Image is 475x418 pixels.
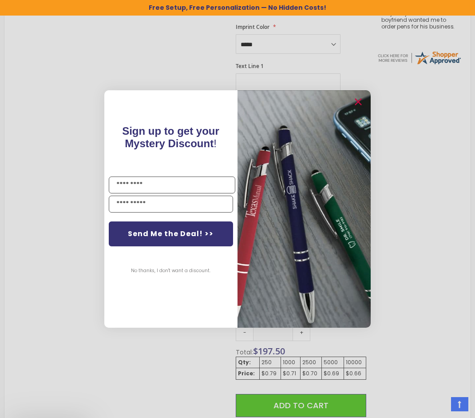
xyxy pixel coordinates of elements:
button: Send Me the Deal! >> [109,221,233,246]
img: pop-up-image [237,90,371,327]
button: Close dialog [351,95,365,109]
iframe: Google Customer Reviews [402,394,475,418]
button: No thanks, I don't want a discount. [127,260,215,282]
span: Sign up to get your Mystery Discount [123,125,220,149]
span: ! [123,125,220,149]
